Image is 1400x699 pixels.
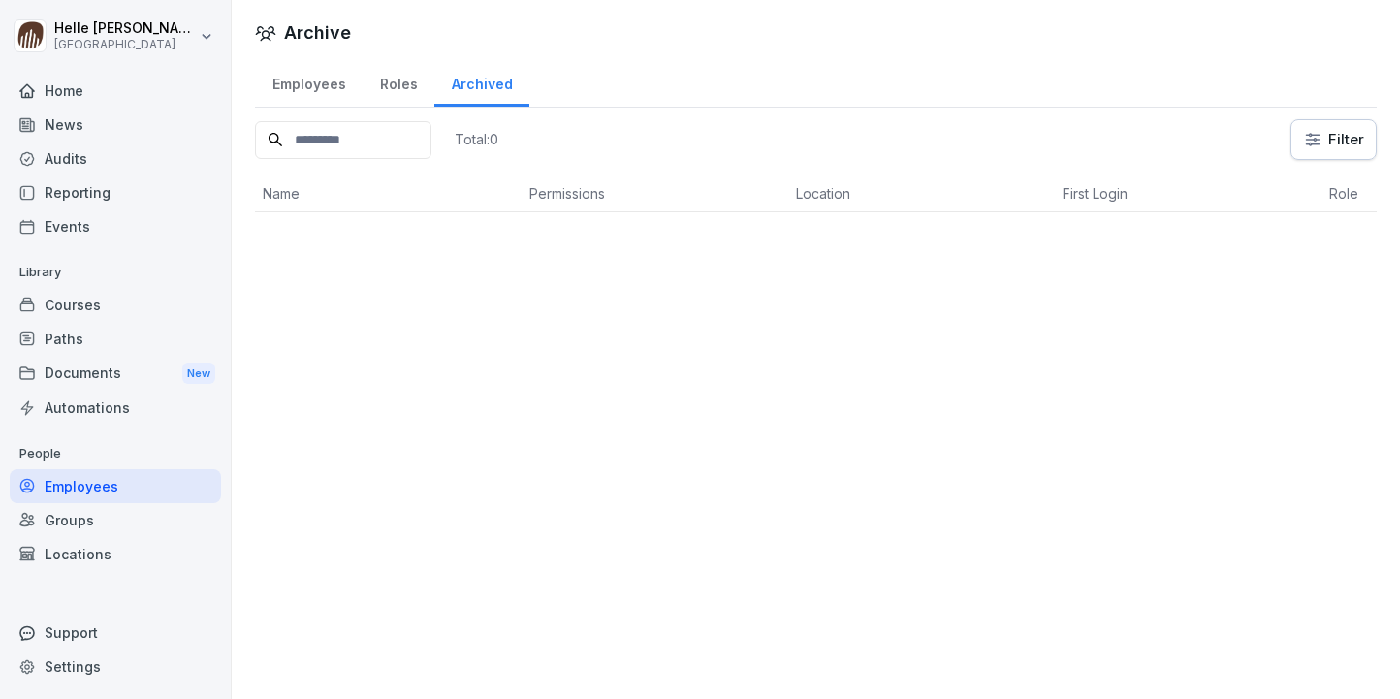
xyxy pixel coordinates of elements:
div: New [182,363,215,385]
h1: Archive [284,19,351,46]
th: Permissions [522,175,788,212]
p: Library [10,257,221,288]
th: Location [788,175,1055,212]
a: Employees [10,469,221,503]
a: Archived [434,57,529,107]
a: Settings [10,650,221,683]
a: Employees [255,57,363,107]
a: Events [10,209,221,243]
a: Reporting [10,175,221,209]
a: Home [10,74,221,108]
a: News [10,108,221,142]
button: Filter [1291,120,1376,159]
a: Paths [10,322,221,356]
a: Audits [10,142,221,175]
div: Support [10,616,221,650]
p: Total: 0 [455,130,498,148]
th: Name [255,175,522,212]
p: [GEOGRAPHIC_DATA] [54,38,196,51]
a: Locations [10,537,221,571]
p: Helle [PERSON_NAME] [54,20,196,37]
a: Automations [10,391,221,425]
a: Roles [363,57,434,107]
th: First Login [1055,175,1321,212]
a: DocumentsNew [10,356,221,392]
a: Courses [10,288,221,322]
div: Filter [1303,130,1364,149]
a: Groups [10,503,221,537]
p: People [10,438,221,469]
div: Documents [10,356,221,392]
